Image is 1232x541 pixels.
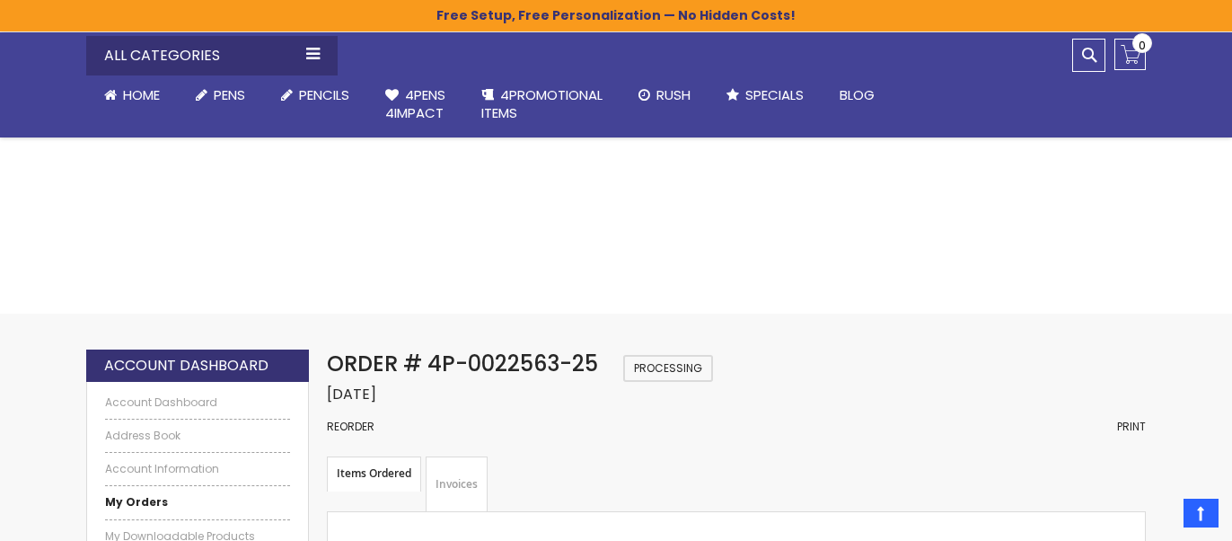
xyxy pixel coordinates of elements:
a: Home [86,75,178,115]
a: Account Information [105,462,290,476]
a: Reorder [327,419,374,434]
span: Rush [656,85,691,104]
a: Specials [708,75,822,115]
span: Specials [745,85,804,104]
strong: Items Ordered [327,457,421,491]
a: Invoices [426,457,488,512]
a: Print [1117,420,1146,434]
strong: Account Dashboard [104,356,268,376]
iframe: Google Customer Reviews [1084,492,1232,541]
a: Account Dashboard [105,395,290,410]
a: Pens [178,75,263,115]
a: Pencils [263,75,367,115]
a: Blog [822,75,893,115]
span: Pens [214,85,245,104]
span: 4Pens 4impact [385,85,445,122]
span: Processing [623,355,713,382]
span: Order # 4P-0022563-25 [327,349,598,378]
span: Pencils [299,85,349,104]
span: 4PROMOTIONAL ITEMS [481,85,603,122]
a: 4PROMOTIONALITEMS [463,75,620,134]
span: Home [123,85,160,104]
a: 0 [1114,39,1146,70]
span: Blog [840,85,875,104]
a: My Orders [105,495,290,510]
a: Rush [620,75,708,115]
strong: My Orders [105,494,168,510]
div: All Categories [86,36,338,75]
a: Address Book [105,429,290,443]
span: [DATE] [327,384,376,404]
span: 0 [1139,37,1146,54]
a: 4Pens4impact [367,75,463,134]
